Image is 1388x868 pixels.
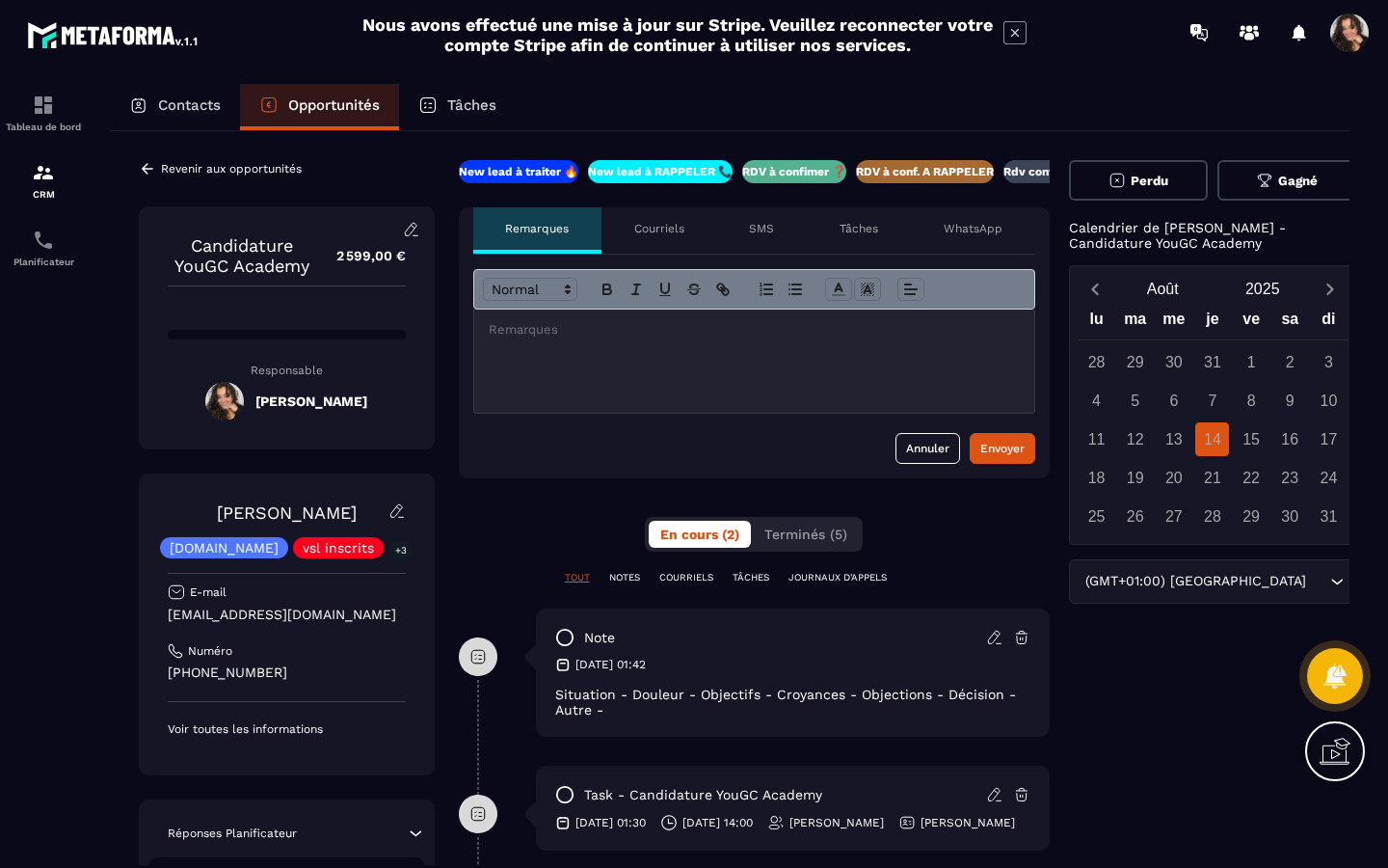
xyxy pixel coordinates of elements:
[388,540,414,560] p: +3
[634,221,684,236] p: Courriels
[1312,384,1346,418] div: 10
[649,521,751,548] button: En cours (2)
[1273,500,1307,533] div: 30
[459,164,578,179] p: New lead à traiter 🔥
[1003,164,1096,179] p: Rdv confirmé ✅
[575,815,646,830] p: [DATE] 01:30
[682,815,753,830] p: [DATE] 14:00
[168,606,406,624] p: [EMAIL_ADDRESS][DOMAIN_NAME]
[840,221,878,236] p: Tâches
[1078,345,1348,533] div: Calendar days
[764,527,847,542] span: Terminés (5)
[1078,306,1348,533] div: Calendar wrapper
[255,393,367,409] h5: [PERSON_NAME]
[970,433,1035,464] button: Envoyer
[5,214,82,282] a: schedulerschedulerPlanificateur
[1069,220,1357,251] p: Calendrier de [PERSON_NAME] - Candidature YouGC Academy
[1116,306,1155,339] div: ma
[1273,422,1307,456] div: 16
[1078,276,1113,302] button: Previous month
[1080,422,1113,456] div: 11
[1113,272,1214,306] button: Open months overlay
[856,164,994,179] p: RDV à conf. A RAPPELER
[1157,422,1190,456] div: 13
[5,79,82,147] a: formationformationTableau de bord
[1157,461,1190,495] div: 20
[1118,384,1152,418] div: 5
[1080,500,1113,533] div: 25
[584,629,615,647] p: note
[1118,500,1152,533] div: 26
[1235,422,1268,456] div: 15
[1235,384,1268,418] div: 8
[565,571,590,584] p: TOUT
[1195,461,1229,495] div: 21
[1235,461,1268,495] div: 22
[1195,384,1229,418] div: 7
[1273,461,1307,495] div: 23
[5,189,82,200] p: CRM
[660,527,739,542] span: En cours (2)
[753,521,859,548] button: Terminés (5)
[1235,345,1268,379] div: 1
[789,815,884,830] p: [PERSON_NAME]
[168,826,297,841] p: Réponses Planificateur
[5,122,82,132] p: Tableau de bord
[32,229,55,252] img: scheduler
[1313,276,1348,302] button: Next month
[1213,272,1313,306] button: Open years overlay
[1312,461,1346,495] div: 24
[980,439,1025,458] div: Envoyer
[1157,384,1190,418] div: 6
[190,584,227,600] p: E-mail
[1080,345,1113,379] div: 28
[1309,306,1348,339] div: di
[921,815,1015,830] p: [PERSON_NAME]
[1232,306,1270,339] div: ve
[944,221,1002,236] p: WhatsApp
[584,786,822,804] p: task - Candidature YouGC Academy
[1193,306,1232,339] div: je
[1131,174,1168,188] span: Perdu
[1195,500,1229,533] div: 28
[1312,422,1346,456] div: 17
[317,237,406,275] p: 2 599,00 €
[1080,384,1113,418] div: 4
[1118,422,1152,456] div: 12
[5,257,82,267] p: Planificateur
[399,84,516,130] a: Tâches
[288,96,380,114] p: Opportunités
[575,657,646,672] p: [DATE] 01:42
[1195,422,1229,456] div: 14
[1081,571,1311,592] span: (GMT+01:00) [GEOGRAPHIC_DATA]
[733,571,769,584] p: TÂCHES
[303,541,374,555] p: vsl inscrits
[110,84,240,130] a: Contacts
[1157,345,1190,379] div: 30
[505,221,569,236] p: Remarques
[32,161,55,184] img: formation
[1235,500,1268,533] div: 29
[588,164,733,179] p: New lead à RAPPELER 📞
[1270,306,1309,339] div: sa
[555,687,1030,718] div: Situation - Douleur - Objectifs - Croyances - Objections - Décision - Autre -
[32,94,55,117] img: formation
[361,14,994,55] h2: Nous avons effectué une mise à jour sur Stripe. Veuillez reconnecter votre compte Stripe afin de ...
[1069,559,1357,604] div: Search for option
[1118,345,1152,379] div: 29
[659,571,713,584] p: COURRIELS
[168,364,406,377] p: Responsable
[168,664,406,682] p: [PHONE_NUMBER]
[27,17,200,52] img: logo
[447,96,496,114] p: Tâches
[788,571,887,584] p: JOURNAUX D'APPELS
[5,147,82,214] a: formationformationCRM
[168,235,317,276] p: Candidature YouGC Academy
[161,162,302,176] p: Revenir aux opportunités
[1312,500,1346,533] div: 31
[1311,571,1325,592] input: Search for option
[1080,461,1113,495] div: 18
[158,96,221,114] p: Contacts
[1273,384,1307,418] div: 9
[1217,160,1357,201] button: Gagné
